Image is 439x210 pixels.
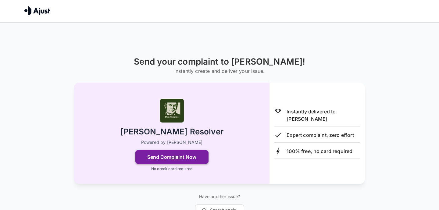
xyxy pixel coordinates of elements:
p: Instantly delivered to [PERSON_NAME] [287,108,360,123]
button: Send Complaint Now [135,150,209,164]
h2: [PERSON_NAME] Resolver [120,126,223,137]
img: Ajust [24,6,50,15]
img: Dan Murphy's [160,98,184,123]
h6: Instantly create and deliver your issue. [134,67,305,75]
p: 100% free, no card required [287,148,352,155]
p: Powered by [PERSON_NAME] [141,139,203,145]
p: Expert complaint, zero effort [287,131,354,139]
p: Have another issue? [195,194,244,200]
p: No credit card required [151,166,192,172]
h1: Send your complaint to [PERSON_NAME]! [134,57,305,67]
